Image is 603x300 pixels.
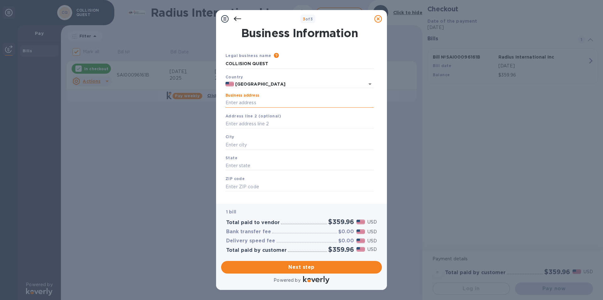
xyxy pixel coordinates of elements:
[226,220,280,226] h3: Total paid to vendor
[225,94,259,98] label: Business address
[328,218,354,226] h2: $359.96
[367,229,377,235] p: USD
[225,176,245,181] b: ZIP code
[356,247,365,252] img: USD
[356,220,365,224] img: USD
[226,247,287,253] h3: Total paid by customer
[221,261,382,274] button: Next step
[367,246,377,253] p: USD
[303,17,313,21] b: of 3
[225,98,374,108] input: Enter address
[225,114,281,118] b: Address line 2 (optional)
[234,80,356,88] input: Select country
[303,17,305,21] span: 3
[356,229,365,234] img: USD
[366,80,374,88] button: Open
[225,53,271,58] b: Legal business name
[226,229,271,235] h3: Bank transfer fee
[274,277,300,284] p: Powered by
[225,161,374,171] input: Enter state
[225,75,243,79] b: Country
[225,140,374,150] input: Enter city
[367,238,377,244] p: USD
[225,182,374,191] input: Enter ZIP code
[225,82,234,86] img: US
[328,246,354,253] h2: $359.96
[226,209,236,214] b: 1 bill
[367,219,377,225] p: USD
[303,276,329,284] img: Logo
[338,229,354,235] h3: $0.00
[225,134,234,139] b: City
[356,239,365,243] img: USD
[224,26,375,40] h1: Business Information
[225,156,237,160] b: State
[225,59,374,69] input: Enter legal business name
[225,119,374,129] input: Enter address line 2
[226,238,275,244] h3: Delivery speed fee
[338,238,354,244] h3: $0.00
[226,263,377,271] span: Next step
